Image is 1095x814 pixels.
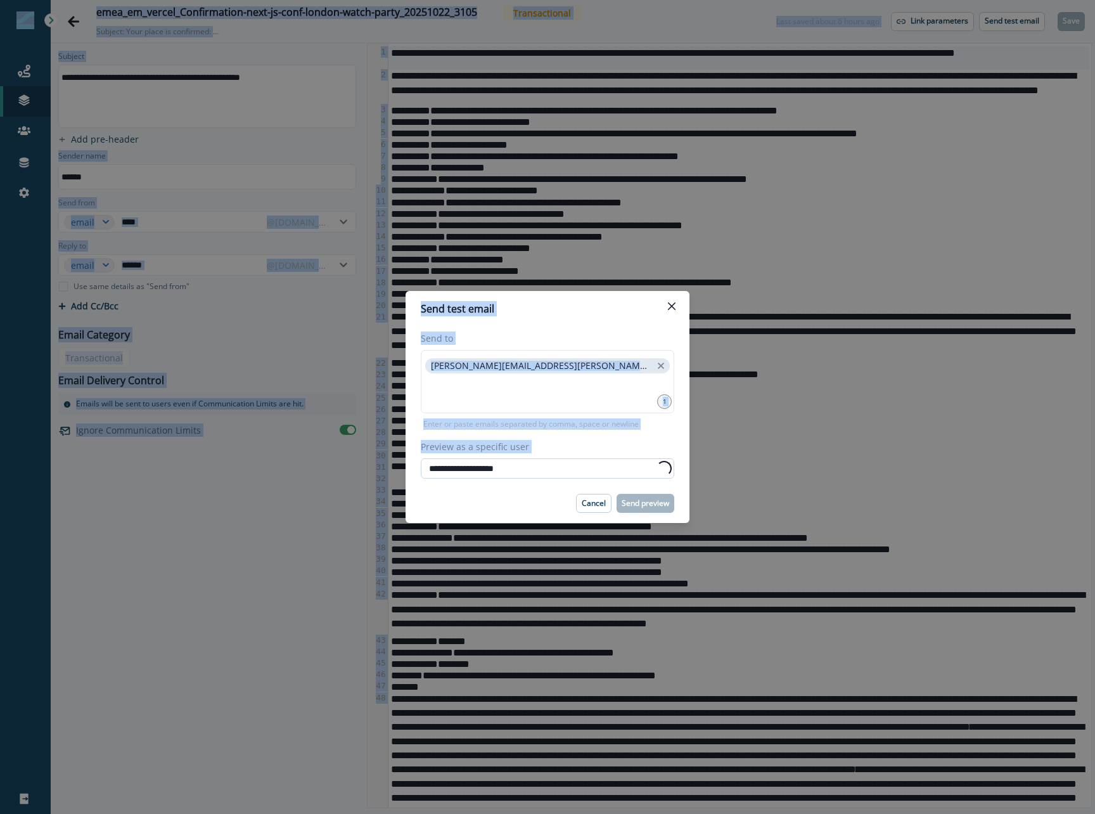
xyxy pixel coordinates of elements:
[576,494,612,513] button: Cancel
[622,499,669,508] p: Send preview
[582,499,606,508] p: Cancel
[421,301,494,316] p: Send test email
[421,418,641,430] p: Enter or paste emails separated by comma, space or newline
[421,440,667,453] label: Preview as a specific user
[655,359,667,372] button: close
[431,361,651,371] p: [PERSON_NAME][EMAIL_ADDRESS][PERSON_NAME][DOMAIN_NAME]
[657,394,672,409] div: 1
[617,494,674,513] button: Send preview
[421,332,667,345] label: Send to
[662,296,682,316] button: Close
